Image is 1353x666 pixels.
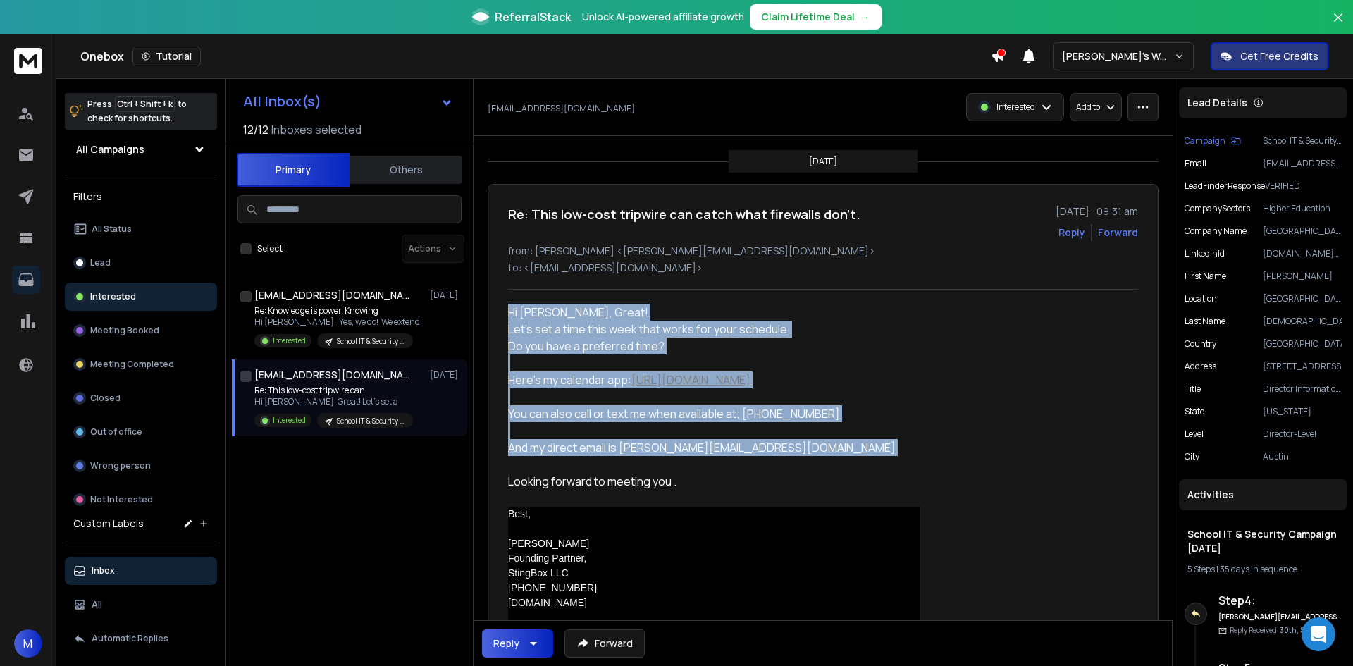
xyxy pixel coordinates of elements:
[582,10,744,24] p: Unlock AI-powered affiliate growth
[1185,135,1241,147] button: Campaign
[1263,428,1342,440] p: Director-Level
[90,393,121,404] p: Closed
[65,624,217,653] button: Automatic Replies
[1302,617,1335,651] div: Open Intercom Messenger
[482,629,553,658] button: Reply
[1185,248,1225,259] p: linkedinId
[809,156,837,167] p: [DATE]
[1187,96,1247,110] p: Lead Details
[1185,361,1216,372] p: address
[508,507,920,522] div: Best,
[508,304,920,473] div: Hi [PERSON_NAME], Great! Let's set a time this week that works for your schedule. Do you have a p...
[90,494,153,505] p: Not Interested
[65,135,217,164] button: All Campaigns
[14,629,42,658] button: M
[1056,204,1138,218] p: [DATE] : 09:31 am
[254,385,413,396] p: Re: This low-cost tripwire can
[65,316,217,345] button: Meeting Booked
[1185,226,1247,237] p: Company Name
[115,96,175,112] span: Ctrl + Shift + k
[92,223,132,235] p: All Status
[337,416,404,426] p: School IT & Security Campaign [DATE]
[243,121,268,138] span: 12 / 12
[90,257,111,269] p: Lead
[860,10,870,24] span: →
[1263,383,1342,395] p: Director Information Security
[87,97,187,125] p: Press to check for shortcuts.
[76,142,144,156] h1: All Campaigns
[508,261,1138,275] p: to: <[EMAIL_ADDRESS][DOMAIN_NAME]>
[65,215,217,243] button: All Status
[90,291,136,302] p: Interested
[1263,226,1342,237] p: [GEOGRAPHIC_DATA][PERSON_NAME]
[1062,49,1174,63] p: [PERSON_NAME]'s Workspace
[1185,293,1217,304] p: location
[430,290,462,301] p: [DATE]
[1098,226,1138,240] div: Forward
[1187,564,1339,575] div: |
[1280,625,1313,635] span: 30th, Sep
[65,486,217,514] button: Not Interested
[1265,180,1342,192] p: VERIFIED
[92,599,102,610] p: All
[750,4,882,30] button: Claim Lifetime Deal→
[493,636,519,650] div: Reply
[996,101,1035,113] p: Interested
[1185,158,1206,169] p: Email
[254,305,420,316] p: Re: Knowledge is power. Knowing
[257,243,283,254] label: Select
[1218,592,1342,609] h6: Step 4 :
[65,350,217,378] button: Meeting Completed
[508,536,920,566] div: [PERSON_NAME] Founding Partner,
[90,426,142,438] p: Out of office
[1263,406,1342,417] p: [US_STATE]
[273,335,306,346] p: Interested
[508,244,1138,258] p: from: [PERSON_NAME] <[PERSON_NAME][EMAIL_ADDRESS][DOMAIN_NAME]>
[564,629,645,658] button: Forward
[1211,42,1328,70] button: Get Free Credits
[254,396,413,407] p: Hi [PERSON_NAME], Great! Let's set a
[1185,383,1201,395] p: title
[1263,451,1342,462] p: Austin
[65,591,217,619] button: All
[1263,135,1342,147] p: School IT & Security Campaign [DATE]
[1220,563,1297,575] span: 35 days in sequence
[92,565,115,576] p: Inbox
[65,249,217,277] button: Lead
[631,372,750,388] a: [URL][DOMAIN_NAME]
[132,47,201,66] button: Tutorial
[243,94,321,109] h1: All Inbox(s)
[1263,293,1342,304] p: [GEOGRAPHIC_DATA], [US_STATE], [GEOGRAPHIC_DATA]
[1329,8,1347,42] button: Close banner
[1187,563,1215,575] span: 5 Steps
[237,153,350,187] button: Primary
[1240,49,1318,63] p: Get Free Credits
[1185,203,1250,214] p: companySectors
[90,460,151,471] p: Wrong person
[1263,361,1342,372] p: [STREET_ADDRESS]
[1263,338,1342,350] p: [GEOGRAPHIC_DATA]
[65,452,217,480] button: Wrong person
[273,415,306,426] p: Interested
[1263,203,1342,214] p: Higher Education
[90,325,159,336] p: Meeting Booked
[1185,316,1225,327] p: Last Name
[254,368,409,382] h1: [EMAIL_ADDRESS][DOMAIN_NAME]
[488,103,635,114] p: [EMAIL_ADDRESS][DOMAIN_NAME]
[65,557,217,585] button: Inbox
[1185,135,1225,147] p: Campaign
[90,359,174,370] p: Meeting Completed
[65,187,217,206] h3: Filters
[350,154,462,185] button: Others
[65,418,217,446] button: Out of office
[1185,271,1226,282] p: First Name
[337,336,404,347] p: School IT & Security Campaign [DATE]
[65,384,217,412] button: Closed
[1218,612,1342,622] h6: [PERSON_NAME][EMAIL_ADDRESS][DOMAIN_NAME]
[1263,316,1342,327] p: [DEMOGRAPHIC_DATA]
[271,121,362,138] h3: Inboxes selected
[1058,226,1085,240] button: Reply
